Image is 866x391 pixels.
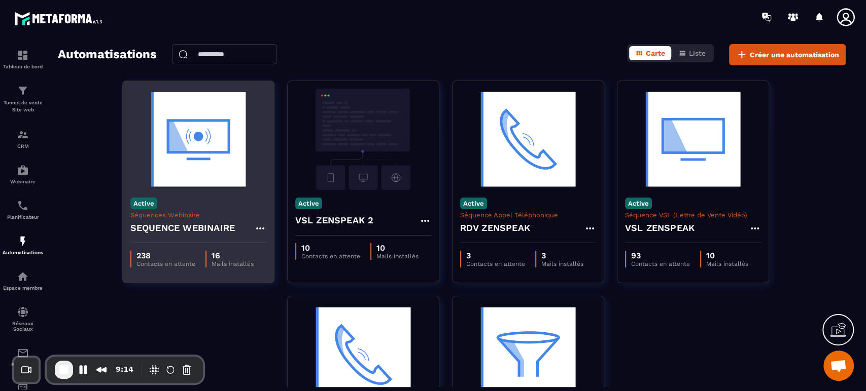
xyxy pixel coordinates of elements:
[3,77,43,121] a: formationformationTunnel de vente Site web
[706,260,748,267] p: Mails installés
[3,99,43,113] p: Tunnel de vente Site web
[460,211,596,219] p: Séquence Appel Téléphonique
[212,251,254,260] p: 16
[3,157,43,192] a: automationsautomationsWebinaire
[629,46,671,60] button: Carte
[130,198,157,209] p: Active
[17,270,29,283] img: automations
[58,44,157,65] h2: Automatisations
[295,213,374,227] h4: VSL ZENSPEAK 2
[3,143,43,149] p: CRM
[466,251,525,260] p: 3
[376,243,419,253] p: 10
[541,260,583,267] p: Mails installés
[625,198,652,209] p: Active
[14,9,106,28] img: logo
[646,49,665,57] span: Carte
[460,198,487,209] p: Active
[541,251,583,260] p: 3
[3,42,43,77] a: formationformationTableau de bord
[672,46,712,60] button: Liste
[136,251,195,260] p: 238
[376,253,419,260] p: Mails installés
[3,285,43,291] p: Espace membre
[3,362,43,367] p: E-mailing
[295,198,322,209] p: Active
[17,200,29,212] img: scheduler
[17,306,29,318] img: social-network
[3,339,43,375] a: emailemailE-mailing
[17,85,29,97] img: formation
[3,121,43,157] a: formationformationCRM
[689,49,706,57] span: Liste
[130,89,266,190] img: automation-background
[631,251,690,260] p: 93
[3,321,43,332] p: Réseaux Sociaux
[729,44,846,65] button: Créer une automatisation
[17,164,29,176] img: automations
[625,221,695,235] h4: VSL ZENSPEAK
[466,260,525,267] p: Contacts en attente
[136,260,195,267] p: Contacts en attente
[130,221,235,235] h4: SEQUENCE WEBINAIRE
[3,192,43,227] a: schedulerschedulerPlanificateur
[295,89,431,190] img: automation-background
[706,251,748,260] p: 10
[130,211,266,219] p: Séquences Webinaire
[212,260,254,267] p: Mails installés
[3,227,43,263] a: automationsautomationsAutomatisations
[17,347,29,359] img: email
[301,243,360,253] p: 10
[17,129,29,141] img: formation
[625,211,761,219] p: Séquence VSL (Lettre de Vente Vidéo)
[460,221,530,235] h4: RDV ZENSPEAK
[3,250,43,255] p: Automatisations
[17,49,29,61] img: formation
[750,50,839,60] span: Créer une automatisation
[301,253,360,260] p: Contacts en attente
[3,263,43,298] a: automationsautomationsEspace membre
[3,64,43,69] p: Tableau de bord
[17,235,29,247] img: automations
[3,298,43,339] a: social-networksocial-networkRéseaux Sociaux
[3,214,43,220] p: Planificateur
[460,89,596,190] img: automation-background
[625,89,761,190] img: automation-background
[631,260,690,267] p: Contacts en attente
[823,350,854,381] div: Ouvrir le chat
[3,179,43,184] p: Webinaire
